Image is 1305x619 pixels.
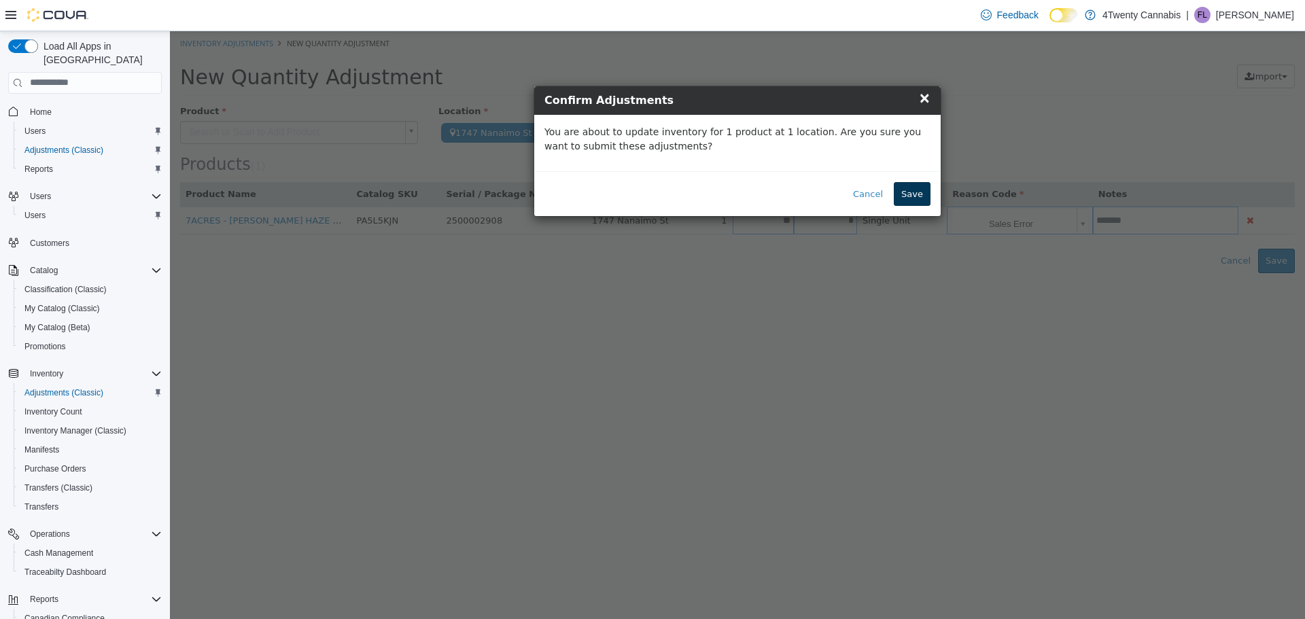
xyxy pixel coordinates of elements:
button: Transfers [14,497,167,516]
span: Traceabilty Dashboard [19,564,162,580]
button: Catalog [3,261,167,280]
span: Reports [24,591,162,607]
a: Purchase Orders [19,461,92,477]
a: Inventory Manager (Classic) [19,423,132,439]
span: Inventory Manager (Classic) [24,425,126,436]
a: Adjustments (Classic) [19,142,109,158]
span: Adjustments (Classic) [19,385,162,401]
span: Reports [24,164,53,175]
a: Cash Management [19,545,99,561]
span: Inventory [24,366,162,382]
span: Users [24,126,46,137]
div: Francis Licmo [1194,7,1211,23]
span: My Catalog (Beta) [24,322,90,333]
span: Transfers [24,501,58,512]
span: My Catalog (Classic) [19,300,162,317]
span: Adjustments (Classic) [24,387,103,398]
a: Adjustments (Classic) [19,385,109,401]
button: Reports [14,160,167,179]
span: Dark Mode [1049,22,1050,23]
span: Users [24,188,162,205]
span: Cash Management [24,548,93,559]
button: Transfers (Classic) [14,478,167,497]
a: My Catalog (Classic) [19,300,105,317]
a: Promotions [19,338,71,355]
span: Manifests [24,444,59,455]
span: Users [19,207,162,224]
a: Reports [19,161,58,177]
span: Customers [30,238,69,249]
span: Purchase Orders [19,461,162,477]
span: Adjustments (Classic) [24,145,103,156]
button: Save [724,151,761,175]
span: Home [30,107,52,118]
a: My Catalog (Beta) [19,319,96,336]
span: Purchase Orders [24,463,86,474]
button: Cancel [676,151,720,175]
button: Users [24,188,56,205]
span: Feedback [997,8,1039,22]
span: Customers [24,234,162,251]
button: Reports [3,590,167,609]
a: Users [19,123,51,139]
span: Operations [30,529,70,540]
button: Traceabilty Dashboard [14,563,167,582]
span: Cash Management [19,545,162,561]
button: Manifests [14,440,167,459]
span: Adjustments (Classic) [19,142,162,158]
button: Inventory [24,366,69,382]
button: Cash Management [14,544,167,563]
a: Classification (Classic) [19,281,112,298]
span: Users [24,210,46,221]
button: Users [3,187,167,206]
span: Inventory Manager (Classic) [19,423,162,439]
a: Inventory Count [19,404,88,420]
a: Home [24,104,57,120]
button: Users [14,206,167,225]
a: Customers [24,235,75,251]
span: Promotions [19,338,162,355]
button: My Catalog (Beta) [14,318,167,337]
span: Operations [24,526,162,542]
button: Users [14,122,167,141]
button: Inventory [3,364,167,383]
span: Users [19,123,162,139]
a: Manifests [19,442,65,458]
span: Classification (Classic) [24,284,107,295]
span: Classification (Classic) [19,281,162,298]
button: My Catalog (Classic) [14,299,167,318]
a: Transfers [19,499,64,515]
span: Transfers (Classic) [19,480,162,496]
button: Purchase Orders [14,459,167,478]
span: Reports [19,161,162,177]
a: Traceabilty Dashboard [19,564,111,580]
button: Adjustments (Classic) [14,383,167,402]
button: Customers [3,233,167,253]
span: Inventory Count [19,404,162,420]
span: Users [30,191,51,202]
span: Home [24,103,162,120]
button: Operations [24,526,75,542]
button: Inventory Count [14,402,167,421]
h4: Confirm Adjustments [375,61,761,77]
span: Inventory [30,368,63,379]
button: Operations [3,525,167,544]
span: Manifests [19,442,162,458]
button: Classification (Classic) [14,280,167,299]
span: × [748,58,761,75]
span: Inventory Count [24,406,82,417]
input: Dark Mode [1049,8,1078,22]
span: Catalog [30,265,58,276]
button: Reports [24,591,64,607]
span: Transfers [19,499,162,515]
img: Cova [27,8,88,22]
p: | [1186,7,1189,23]
p: [PERSON_NAME] [1216,7,1294,23]
button: Inventory Manager (Classic) [14,421,167,440]
span: Traceabilty Dashboard [24,567,106,578]
a: Feedback [975,1,1044,29]
button: Adjustments (Classic) [14,141,167,160]
span: Catalog [24,262,162,279]
button: Catalog [24,262,63,279]
span: My Catalog (Classic) [24,303,100,314]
